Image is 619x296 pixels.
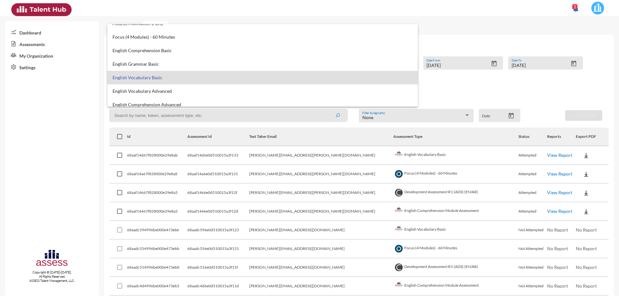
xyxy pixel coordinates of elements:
[113,62,413,67] span: English Grammar Basic
[113,48,413,53] span: English Comprehension Basic
[113,75,413,80] span: English Vocabulary Basic
[113,89,413,94] span: English Vocabulary Advanced
[113,34,413,40] span: Focus (4 Modules) - 60 Minutes
[113,102,413,107] span: English Comprehension Advanced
